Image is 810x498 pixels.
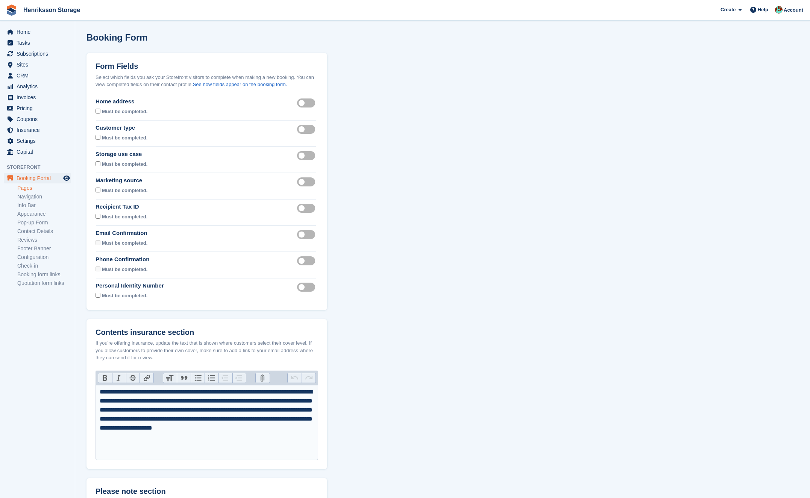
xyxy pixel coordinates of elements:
[98,373,112,383] button: Bold
[96,328,318,337] h2: Contents insurance section
[4,173,71,183] a: menu
[62,174,71,183] a: Preview store
[96,176,149,185] div: Marketing source
[17,202,71,209] a: Info Bar
[17,92,62,103] span: Invoices
[96,74,318,88] div: Select which fields you ask your Storefront visitors to complete when making a new booking. You c...
[86,32,148,42] h1: Booking Form
[17,81,62,92] span: Analytics
[96,255,149,264] div: Phone Confirmation
[193,82,287,87] a: See how fields appear on the booking form.
[17,59,62,70] span: Sites
[191,373,205,383] button: Bullets
[17,280,71,287] a: Quotation form links
[96,124,149,132] div: Customer type
[17,38,62,48] span: Tasks
[4,81,71,92] a: menu
[17,254,71,261] a: Configuration
[96,282,164,290] div: Personal Identity Number
[297,102,318,103] label: Home address visible
[96,150,149,159] div: Storage use case
[17,103,62,114] span: Pricing
[17,125,62,135] span: Insurance
[17,48,62,59] span: Subscriptions
[17,245,71,252] a: Footer Banner
[126,373,140,383] button: Strikethrough
[7,163,75,171] span: Storefront
[302,373,316,383] button: Redo
[17,262,71,269] a: Check-in
[102,265,147,273] div: Must be completed.
[140,373,153,383] button: Link
[297,207,318,209] label: Recipient tax id visible
[4,38,71,48] a: menu
[297,155,318,156] label: Storage use case visible
[102,239,147,247] div: Must be completed.
[96,203,149,211] div: Recipient Tax ID
[102,212,147,221] div: Must be completed.
[96,339,318,362] div: If you're offering insurance, update the text that is shown where customers select their cover le...
[4,136,71,146] a: menu
[17,271,71,278] a: Booking form links
[102,186,147,194] div: Must be completed.
[297,129,318,130] label: Customer type visible
[4,70,71,81] a: menu
[758,6,768,14] span: Help
[205,373,218,383] button: Numbers
[4,92,71,103] a: menu
[17,147,62,157] span: Capital
[721,6,736,14] span: Create
[102,160,147,168] div: Must be completed.
[17,114,62,124] span: Coupons
[177,373,191,383] button: Quote
[4,27,71,37] a: menu
[17,228,71,235] a: Contact Details
[17,173,62,183] span: Booking Portal
[17,219,71,226] a: Pop-up Form
[17,70,62,81] span: CRM
[96,487,318,496] h2: Please note section
[17,27,62,37] span: Home
[218,373,232,383] button: Decrease Level
[17,193,71,200] a: Navigation
[17,236,71,244] a: Reviews
[96,62,318,71] h2: Form Fields
[297,286,318,288] label: Sweden ssn visible
[4,103,71,114] a: menu
[6,5,17,16] img: stora-icon-8386f47178a22dfd0bd8f6a31ec36ba5ce8667c1dd55bd0f319d3a0aa187defe.svg
[4,147,71,157] a: menu
[4,114,71,124] a: menu
[102,133,147,142] div: Must be completed.
[4,48,71,59] a: menu
[102,107,147,115] div: Must be completed.
[96,97,149,106] div: Home address
[784,6,803,14] span: Account
[20,4,83,16] a: Henriksson Storage
[163,373,177,383] button: Heading
[775,6,783,14] img: Isak Martinelle
[102,291,147,300] div: Must be completed.
[17,210,71,218] a: Appearance
[288,373,302,383] button: Undo
[297,181,318,182] label: Marketing source visible
[4,59,71,70] a: menu
[297,234,318,235] label: Email confirmation required
[17,185,71,192] a: Pages
[297,260,318,261] label: Phone confirmation required
[112,373,126,383] button: Italic
[17,136,62,146] span: Settings
[256,373,270,383] button: Attach Files
[96,229,149,238] div: Email Confirmation
[232,373,246,383] button: Increase Level
[4,125,71,135] a: menu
